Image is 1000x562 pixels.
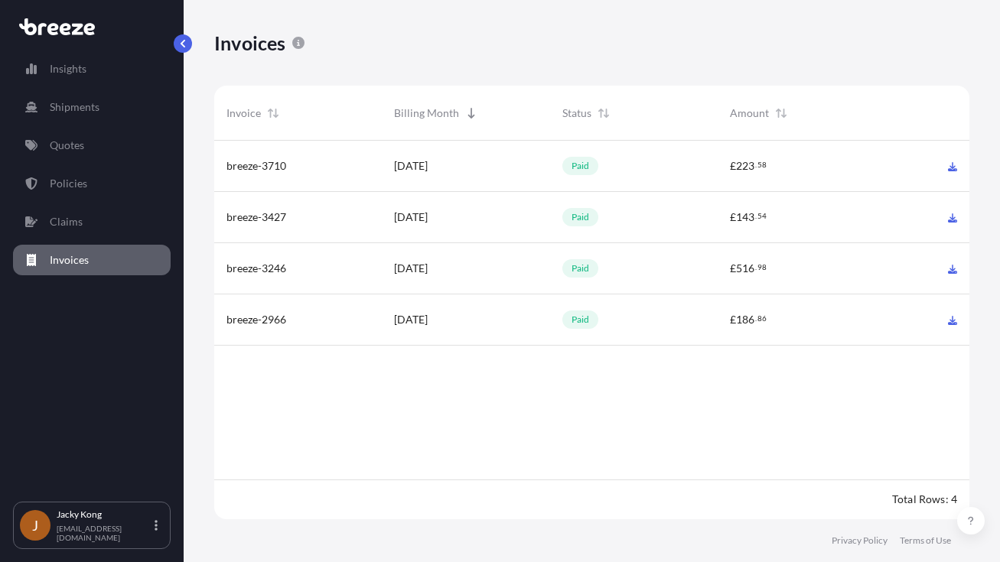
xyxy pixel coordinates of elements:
span: breeze-3710 [226,158,286,174]
div: Total Rows: 4 [892,492,957,507]
span: Status [562,106,591,121]
p: paid [572,262,590,275]
span: 516 [736,263,754,274]
span: breeze-3246 [226,261,286,276]
p: Invoices [214,31,286,55]
span: breeze-2966 [226,312,286,327]
a: Policies [13,168,171,199]
p: Insights [50,61,86,76]
span: 143 [736,212,754,223]
span: J [32,518,38,533]
a: Terms of Use [900,534,951,547]
span: £ [730,161,736,171]
a: Invoices [13,245,171,275]
a: Shipments [13,92,171,122]
a: Claims [13,206,171,237]
p: paid [572,313,590,326]
span: Amount [730,106,769,121]
p: Shipments [50,99,99,115]
p: Policies [50,176,87,191]
span: 186 [736,314,754,325]
span: [DATE] [394,312,428,327]
span: . [755,162,757,167]
span: 86 [757,316,767,321]
span: £ [730,212,736,223]
span: breeze-3427 [226,210,286,225]
a: Privacy Policy [832,534,888,547]
p: Invoices [50,252,89,268]
span: [DATE] [394,210,428,225]
p: Quotes [50,138,84,153]
button: Sort [594,104,613,122]
span: 58 [757,162,767,167]
span: [DATE] [394,261,428,276]
p: paid [572,211,590,223]
button: Sort [264,104,282,122]
p: paid [572,160,590,172]
span: 98 [757,265,767,270]
span: . [755,316,757,321]
span: Invoice [226,106,261,121]
span: £ [730,314,736,325]
span: 54 [757,213,767,219]
a: Insights [13,54,171,84]
p: Claims [50,214,83,229]
span: 223 [736,161,754,171]
button: Sort [772,104,790,122]
p: Jacky Kong [57,508,151,521]
span: . [755,213,757,219]
button: Sort [462,104,480,122]
span: [DATE] [394,158,428,174]
span: . [755,265,757,270]
p: [EMAIL_ADDRESS][DOMAIN_NAME] [57,524,151,542]
div: Actions [885,86,969,141]
span: Billing Month [394,106,459,121]
span: £ [730,263,736,274]
a: Quotes [13,130,171,161]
